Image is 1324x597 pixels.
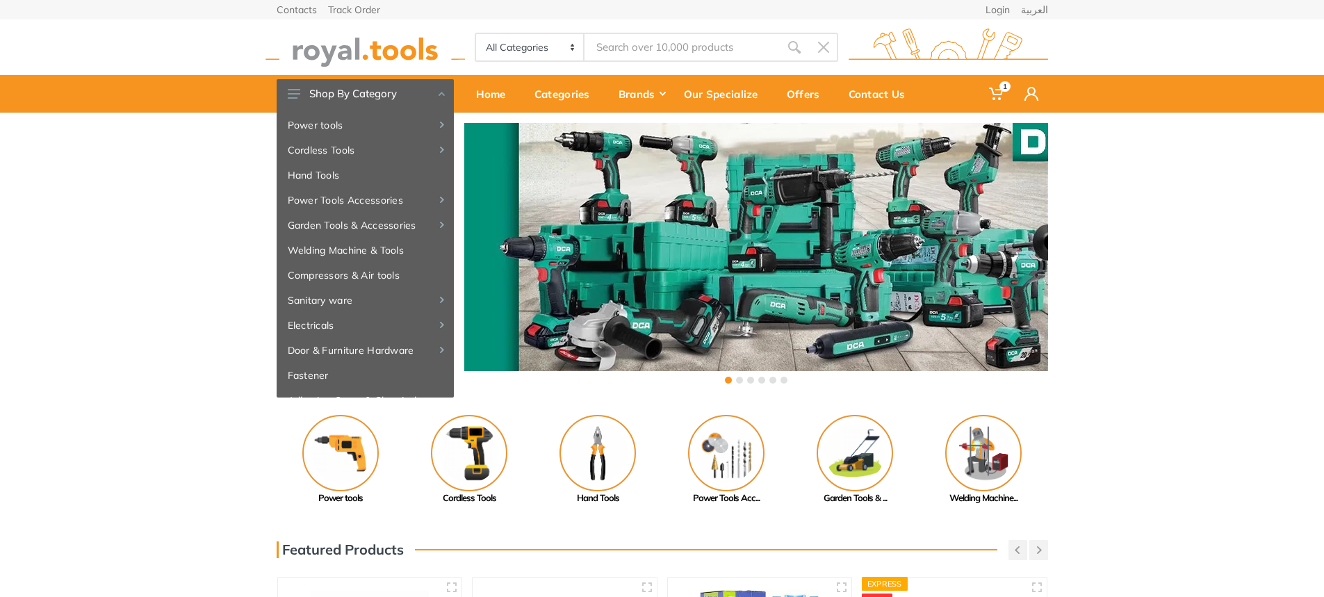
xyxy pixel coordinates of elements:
[688,415,765,491] img: Royal - Power Tools Accessories
[277,313,454,338] a: Electricals
[839,79,924,108] div: Contact Us
[265,28,465,67] img: royal.tools Logo
[609,79,674,108] div: Brands
[405,415,534,505] a: Cordless Tools
[277,491,405,505] div: Power tools
[662,415,791,505] a: Power Tools Acc...
[1021,5,1048,15] a: العربية
[999,81,1011,92] span: 1
[777,75,839,113] a: Offers
[559,415,636,491] img: Royal - Hand Tools
[674,75,777,113] a: Our Specialize
[986,5,1010,15] a: Login
[277,113,454,138] a: Power tools
[862,577,908,591] div: Express
[525,79,609,108] div: Categories
[277,338,454,363] a: Door & Furniture Hardware
[277,79,454,108] button: Shop By Category
[277,541,404,558] h3: Featured Products
[277,188,454,213] a: Power Tools Accessories
[920,415,1048,505] a: Welding Machine...
[277,415,405,505] a: Power tools
[817,415,893,491] img: Royal - Garden Tools & Accessories
[674,79,777,108] div: Our Specialize
[277,138,454,163] a: Cordless Tools
[405,491,534,505] div: Cordless Tools
[791,415,920,505] a: Garden Tools & ...
[945,415,1022,491] img: Royal - Welding Machine & Tools
[302,415,379,491] img: Royal - Power tools
[328,5,380,15] a: Track Order
[839,75,924,113] a: Contact Us
[277,288,454,313] a: Sanitary ware
[277,363,454,388] a: Fastener
[920,491,1048,505] div: Welding Machine...
[777,79,839,108] div: Offers
[466,75,525,113] a: Home
[585,33,779,62] input: Site search
[277,263,454,288] a: Compressors & Air tools
[466,79,525,108] div: Home
[791,491,920,505] div: Garden Tools & ...
[979,75,1015,113] a: 1
[534,415,662,505] a: Hand Tools
[277,388,454,413] a: Adhesive, Spray & Chemical
[525,75,609,113] a: Categories
[431,415,507,491] img: Royal - Cordless Tools
[277,213,454,238] a: Garden Tools & Accessories
[662,491,791,505] div: Power Tools Acc...
[849,28,1048,67] img: royal.tools Logo
[277,238,454,263] a: Welding Machine & Tools
[277,5,317,15] a: Contacts
[476,34,585,60] select: Category
[534,491,662,505] div: Hand Tools
[277,163,454,188] a: Hand Tools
